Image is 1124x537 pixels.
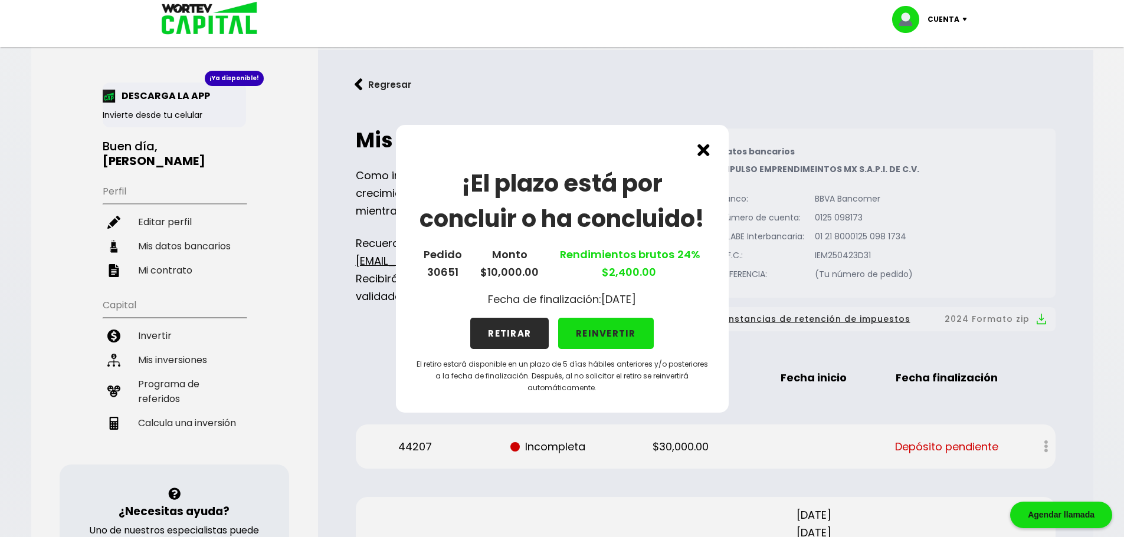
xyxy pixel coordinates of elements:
[557,247,700,279] a: Rendimientos brutos $2,400.00
[470,318,549,349] button: RETIRAR
[697,144,710,156] img: cross.ed5528e3.svg
[959,18,975,21] img: icon-down
[892,6,928,33] img: profile-image
[488,291,636,308] p: Fecha de finalización: [DATE]
[415,358,710,394] p: El retiro estará disponible en un plazo de 5 días hábiles anteriores y/o posteriores a la fecha d...
[558,318,654,349] button: REINVERTIR
[480,246,539,281] p: Monto $10,000.00
[424,246,462,281] p: Pedido 30651
[928,11,959,28] p: Cuenta
[415,166,710,236] h1: ¡El plazo está por concluir o ha concluido!
[1010,502,1112,528] div: Agendar llamada
[674,247,700,262] span: 24%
